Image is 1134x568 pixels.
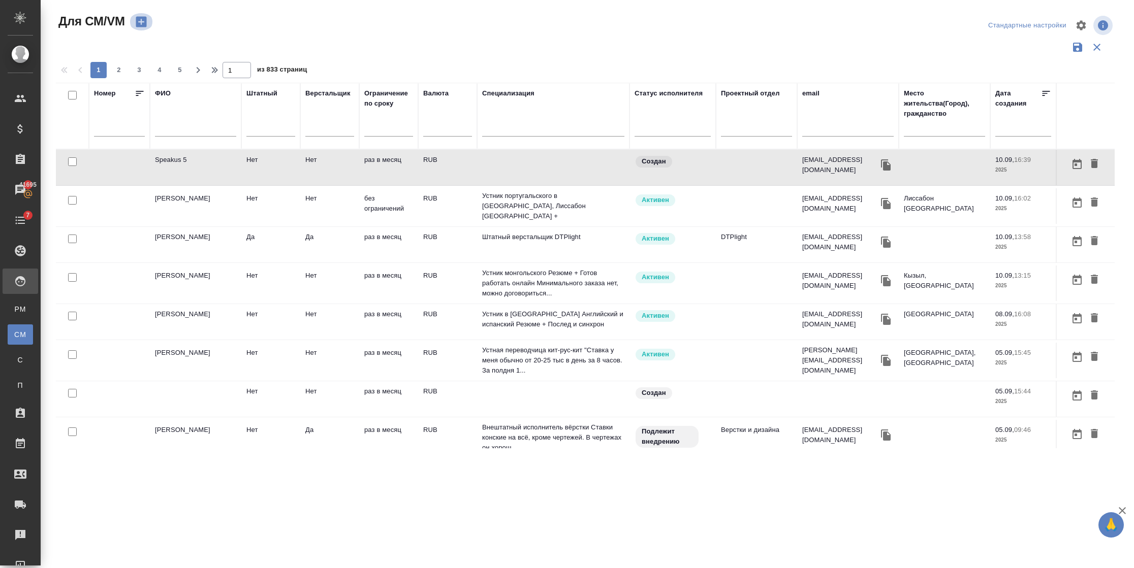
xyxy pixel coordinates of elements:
[1068,271,1086,289] button: Открыть календарь загрузки
[904,88,985,119] div: Место жительства(Город), гражданство
[635,309,711,323] div: Рядовой исполнитель: назначай с учетом рейтинга
[1068,425,1086,444] button: Открыть календарь загрузки
[111,62,127,78] button: 2
[642,426,692,447] p: Подлежит внедрению
[1086,309,1103,328] button: Удалить
[1093,16,1115,35] span: Посмотреть информацию
[482,88,534,98] div: Специализация
[418,343,477,378] td: RUB
[995,165,1051,175] p: 2025
[995,396,1051,407] p: 2025
[1086,193,1103,212] button: Удалить
[1068,386,1086,405] button: Открыть календарь загрузки
[642,156,666,166] p: Создан
[1086,425,1103,444] button: Удалить
[1068,193,1086,212] button: Открыть календарь загрузки
[1014,194,1031,202] p: 16:02
[359,150,418,185] td: раз в месяц
[241,265,300,301] td: Нет
[364,88,413,109] div: Ограничение по сроку
[13,180,43,190] span: 41695
[878,273,894,288] button: Скопировать
[878,235,894,250] button: Скопировать
[359,188,418,224] td: без ограничений
[878,312,894,327] button: Скопировать
[241,150,300,185] td: Нет
[300,188,359,224] td: Нет
[300,343,359,378] td: Нет
[150,304,241,340] td: [PERSON_NAME]
[995,88,1041,109] div: Дата создания
[241,343,300,378] td: Нет
[995,358,1051,368] p: 2025
[150,265,241,301] td: [PERSON_NAME]
[8,299,33,319] a: PM
[151,62,168,78] button: 4
[802,345,878,376] p: [PERSON_NAME][EMAIL_ADDRESS][DOMAIN_NAME]
[995,194,1014,202] p: 10.09,
[482,422,624,453] p: Внештатный исполнитель вёрстки Ставки конские на всё, кроме чертежей. В чертежах он хорош.
[246,88,277,98] div: Штатный
[300,227,359,262] td: Да
[1087,38,1107,57] button: Сбросить фильтры
[802,309,878,329] p: [EMAIL_ADDRESS][DOMAIN_NAME]
[359,265,418,301] td: раз в месяц
[802,155,878,175] p: [EMAIL_ADDRESS][DOMAIN_NAME]
[241,188,300,224] td: Нет
[995,349,1014,356] p: 05.09,
[1086,155,1103,174] button: Удалить
[899,188,990,224] td: Лиссабон [GEOGRAPHIC_DATA]
[300,265,359,301] td: Нет
[642,349,669,359] p: Активен
[111,65,127,75] span: 2
[878,157,894,173] button: Скопировать
[716,227,797,262] td: DTPlight
[1098,512,1124,538] button: 🙏
[995,272,1014,279] p: 10.09,
[241,420,300,455] td: Нет
[995,281,1051,291] p: 2025
[56,13,125,29] span: Для СМ/VM
[418,150,477,185] td: RUB
[995,204,1051,214] p: 2025
[899,304,990,340] td: [GEOGRAPHIC_DATA]
[20,210,36,220] span: 7
[131,62,147,78] button: 3
[151,65,168,75] span: 4
[359,343,418,378] td: раз в месяц
[635,193,711,207] div: Рядовой исполнитель: назначай с учетом рейтинга
[1102,514,1120,536] span: 🙏
[359,381,418,417] td: раз в месяц
[3,208,38,233] a: 7
[3,177,38,203] a: 41695
[1014,310,1031,318] p: 16:08
[150,343,241,378] td: [PERSON_NAME]
[172,62,188,78] button: 5
[995,242,1051,252] p: 2025
[635,425,711,449] div: Свежая кровь: на первые 3 заказа по тематике ставь редактора и фиксируй оценки
[995,426,1014,433] p: 05.09,
[1086,348,1103,366] button: Удалить
[257,63,307,78] span: из 833 страниц
[482,232,624,242] p: Штатный верстальщик DTPlight
[995,435,1051,445] p: 2025
[899,265,990,301] td: Кызыл, [GEOGRAPHIC_DATA]
[642,272,669,282] p: Активен
[1068,38,1087,57] button: Сохранить фильтры
[1014,387,1031,395] p: 15:44
[482,309,624,329] p: Устник в [GEOGRAPHIC_DATA] Английский и испанский Резюме + Послед и синхрон
[1086,232,1103,251] button: Удалить
[155,88,171,98] div: ФИО
[642,388,666,398] p: Создан
[8,375,33,395] a: П
[13,380,28,390] span: П
[642,233,669,244] p: Активен
[241,227,300,262] td: Да
[995,156,1014,163] p: 10.09,
[1069,13,1093,38] span: Настроить таблицу
[359,420,418,455] td: раз в месяц
[802,425,878,445] p: [EMAIL_ADDRESS][DOMAIN_NAME]
[359,304,418,340] td: раз в месяц
[300,150,359,185] td: Нет
[8,350,33,370] a: С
